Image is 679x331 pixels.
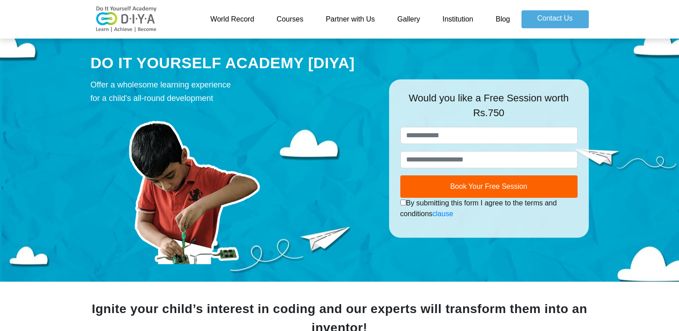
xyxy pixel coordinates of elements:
[199,10,266,28] a: World Record
[386,10,431,28] a: Gallery
[433,210,453,218] a: clause
[431,10,484,28] a: Institution
[91,78,376,105] div: Offer a wholesome learning experience for a child's all-round development
[91,6,162,33] img: logo-v2.png
[484,10,521,28] a: Blog
[400,175,578,198] button: Book Your Free Session
[400,198,578,219] div: By submitting this form I agree to the terms and conditions
[91,52,376,74] div: DO IT YOURSELF ACADEMY [DIYA]
[91,109,297,264] img: course-prod.png
[315,10,386,28] a: Partner with Us
[265,10,315,28] a: Courses
[400,91,578,127] div: Would you like a Free Session worth Rs.750
[450,183,527,190] span: Book Your Free Session
[521,10,589,28] a: Contact Us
